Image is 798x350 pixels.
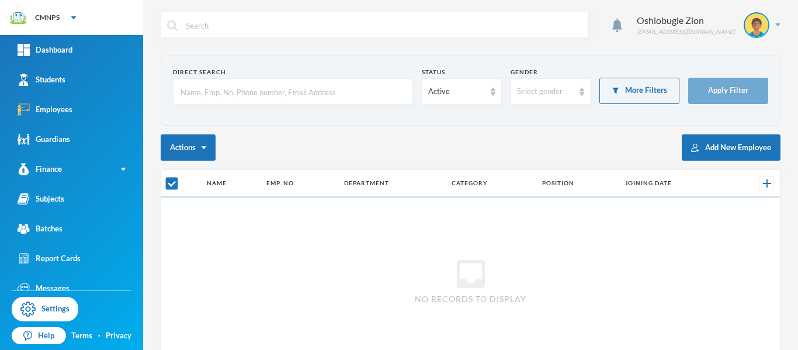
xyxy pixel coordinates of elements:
div: Messages [18,282,70,294]
a: Privacy [106,330,131,342]
div: Guardians [18,133,70,145]
div: Subjects [18,193,64,205]
th: Name [201,170,261,197]
img: search [167,20,178,31]
button: Add New Employee [682,134,780,161]
th: Emp. No. [261,170,338,197]
div: Dashboard [18,44,72,56]
div: Oshiobugie Zion [637,13,735,27]
button: More Filters [599,78,679,104]
img: logo [6,6,30,30]
button: Actions [161,134,216,161]
th: Position [536,170,619,197]
div: Students [18,74,65,86]
i: inbox [452,255,490,293]
div: Report Cards [18,252,81,265]
th: Joining Date [619,170,730,197]
img: + [763,179,771,188]
div: Gender [511,68,591,77]
div: Finance [18,163,62,175]
input: Search [185,12,582,39]
span: No records to display [415,293,526,305]
div: Direct Search [173,68,413,77]
img: STUDENT [745,13,768,37]
div: CMNPS [35,12,60,23]
div: Active [428,86,485,98]
input: Name, Emp. No, Phone number, Email Address [179,79,407,105]
div: Status [422,68,502,77]
a: Settings [12,297,78,321]
th: Department [338,170,446,197]
div: Select gender [517,86,574,98]
button: Apply Filter [688,78,768,104]
a: Terms [71,330,92,342]
div: · [98,330,100,342]
div: Batches [18,223,63,235]
a: Help [12,327,66,345]
div: [EMAIL_ADDRESS][DOMAIN_NAME] [637,27,735,36]
div: Employees [18,103,72,116]
th: Category [446,170,536,197]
